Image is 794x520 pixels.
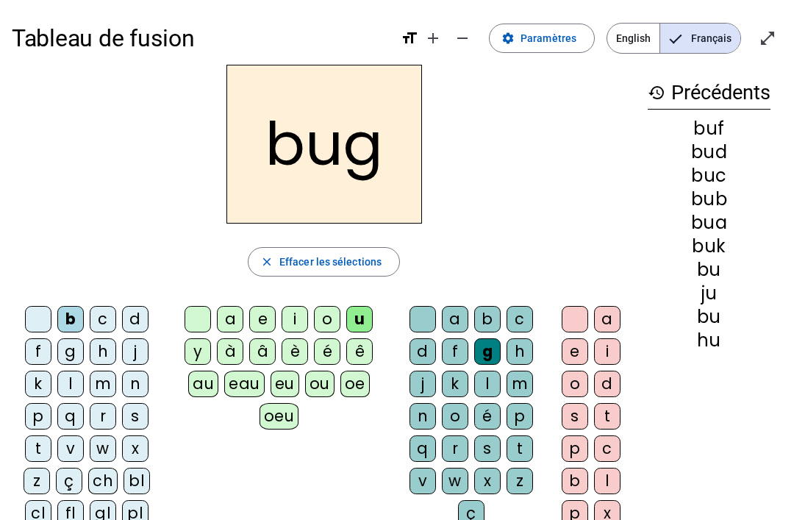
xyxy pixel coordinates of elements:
div: c [90,306,116,332]
div: p [562,435,588,462]
div: h [90,338,116,365]
mat-icon: settings [501,32,515,45]
div: n [122,371,149,397]
div: l [474,371,501,397]
div: d [409,338,436,365]
div: buf [648,120,770,138]
mat-icon: remove [454,29,471,47]
div: ju [648,285,770,302]
div: buk [648,238,770,255]
div: ch [88,468,118,494]
div: x [122,435,149,462]
div: e [249,306,276,332]
div: eu [271,371,299,397]
div: z [507,468,533,494]
h2: bug [226,65,422,224]
div: à [217,338,243,365]
div: d [594,371,620,397]
span: Français [660,24,740,53]
div: buc [648,167,770,185]
div: o [314,306,340,332]
div: è [282,338,308,365]
div: d [122,306,149,332]
div: t [507,435,533,462]
div: j [409,371,436,397]
button: Paramètres [489,24,595,53]
h3: Précédents [648,76,770,110]
div: bl [124,468,150,494]
button: Augmenter la taille de la police [418,24,448,53]
div: r [90,403,116,430]
div: a [594,306,620,332]
div: â [249,338,276,365]
div: a [217,306,243,332]
span: Effacer les sélections [279,253,382,271]
div: g [474,338,501,365]
div: c [594,435,620,462]
div: b [474,306,501,332]
div: q [409,435,436,462]
div: j [122,338,149,365]
div: m [90,371,116,397]
button: Entrer en plein écran [753,24,782,53]
div: s [474,435,501,462]
div: k [25,371,51,397]
div: b [57,306,84,332]
span: Paramètres [521,29,576,47]
div: y [185,338,211,365]
div: x [474,468,501,494]
div: v [57,435,84,462]
div: r [442,435,468,462]
div: é [314,338,340,365]
mat-button-toggle-group: Language selection [607,23,741,54]
div: s [562,403,588,430]
mat-icon: history [648,84,665,101]
div: eau [224,371,265,397]
div: e [562,338,588,365]
button: Diminuer la taille de la police [448,24,477,53]
div: bua [648,214,770,232]
div: bu [648,308,770,326]
div: q [57,403,84,430]
div: l [594,468,620,494]
div: bud [648,143,770,161]
div: ou [305,371,335,397]
div: l [57,371,84,397]
div: g [57,338,84,365]
div: ê [346,338,373,365]
div: u [346,306,373,332]
div: t [594,403,620,430]
h1: Tableau de fusion [12,15,389,62]
div: o [562,371,588,397]
mat-icon: open_in_full [759,29,776,47]
span: English [607,24,659,53]
div: c [507,306,533,332]
div: n [409,403,436,430]
div: t [25,435,51,462]
mat-icon: format_size [401,29,418,47]
mat-icon: close [260,255,273,268]
div: i [282,306,308,332]
div: au [188,371,218,397]
mat-icon: add [424,29,442,47]
div: hu [648,332,770,349]
div: f [442,338,468,365]
div: i [594,338,620,365]
div: é [474,403,501,430]
div: bu [648,261,770,279]
div: oe [340,371,370,397]
div: m [507,371,533,397]
div: z [24,468,50,494]
div: b [562,468,588,494]
div: ç [56,468,82,494]
div: s [122,403,149,430]
div: w [442,468,468,494]
div: w [90,435,116,462]
div: a [442,306,468,332]
div: oeu [260,403,299,430]
button: Effacer les sélections [248,247,400,277]
div: k [442,371,468,397]
div: p [25,403,51,430]
div: f [25,338,51,365]
div: h [507,338,533,365]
